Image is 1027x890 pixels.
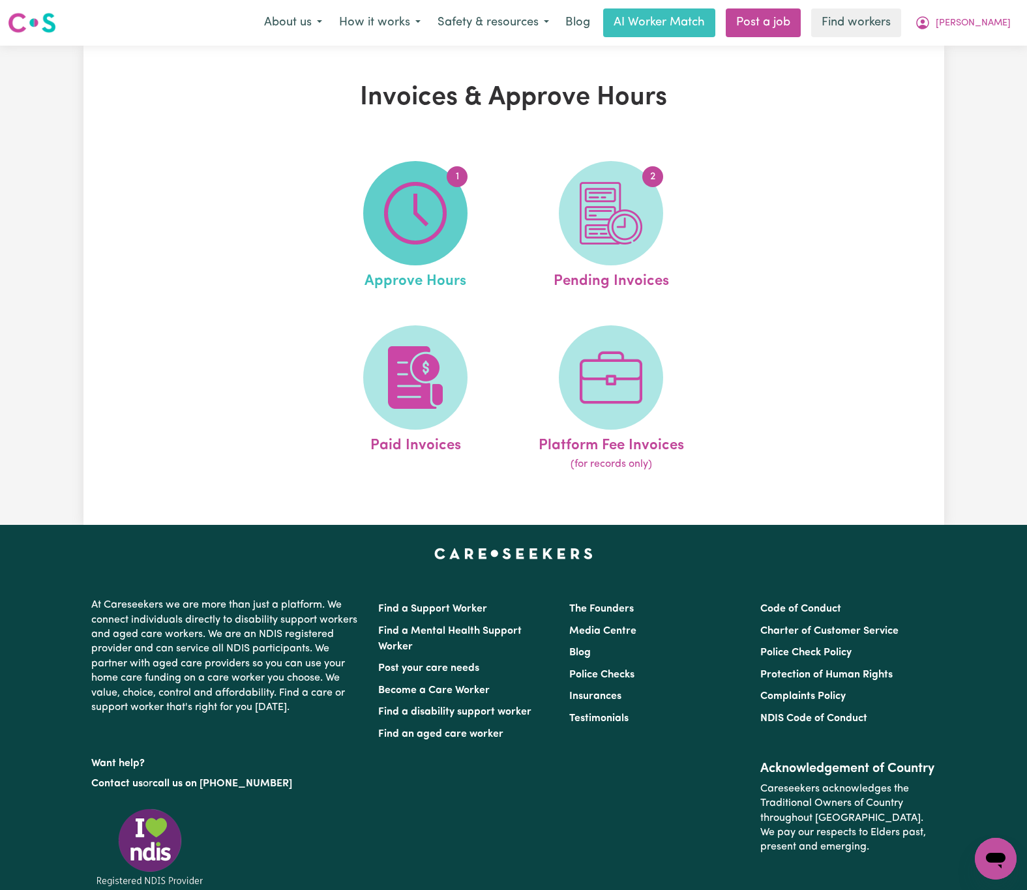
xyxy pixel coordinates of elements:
[760,713,867,724] a: NDIS Code of Conduct
[569,713,629,724] a: Testimonials
[91,779,143,789] a: Contact us
[642,166,663,187] span: 2
[517,161,705,293] a: Pending Invoices
[726,8,801,37] a: Post a job
[760,777,936,860] p: Careseekers acknowledges the Traditional Owners of Country throughout [GEOGRAPHIC_DATA]. We pay o...
[558,8,598,37] a: Blog
[571,456,652,472] span: (for records only)
[378,685,490,696] a: Become a Care Worker
[569,626,636,636] a: Media Centre
[569,670,634,680] a: Police Checks
[760,626,899,636] a: Charter of Customer Service
[321,161,509,293] a: Approve Hours
[936,16,1011,31] span: [PERSON_NAME]
[235,82,793,113] h1: Invoices & Approve Hours
[517,325,705,473] a: Platform Fee Invoices(for records only)
[603,8,715,37] a: AI Worker Match
[760,670,893,680] a: Protection of Human Rights
[554,265,669,293] span: Pending Invoices
[378,707,531,717] a: Find a disability support worker
[91,593,363,720] p: At Careseekers we are more than just a platform. We connect individuals directly to disability su...
[447,166,468,187] span: 1
[91,751,363,771] p: Want help?
[153,779,292,789] a: call us on [PHONE_NUMBER]
[321,325,509,473] a: Paid Invoices
[429,9,558,37] button: Safety & resources
[975,838,1017,880] iframe: Button to launch messaging window
[434,548,593,559] a: Careseekers home page
[811,8,901,37] a: Find workers
[365,265,466,293] span: Approve Hours
[569,691,621,702] a: Insurances
[378,663,479,674] a: Post your care needs
[91,771,363,796] p: or
[331,9,429,37] button: How it works
[378,729,503,739] a: Find an aged care worker
[539,430,684,457] span: Platform Fee Invoices
[8,11,56,35] img: Careseekers logo
[91,807,209,888] img: Registered NDIS provider
[760,647,852,658] a: Police Check Policy
[760,691,846,702] a: Complaints Policy
[378,604,487,614] a: Find a Support Worker
[760,604,841,614] a: Code of Conduct
[906,9,1019,37] button: My Account
[569,604,634,614] a: The Founders
[569,647,591,658] a: Blog
[8,8,56,38] a: Careseekers logo
[256,9,331,37] button: About us
[760,761,936,777] h2: Acknowledgement of Country
[378,626,522,652] a: Find a Mental Health Support Worker
[370,430,461,457] span: Paid Invoices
